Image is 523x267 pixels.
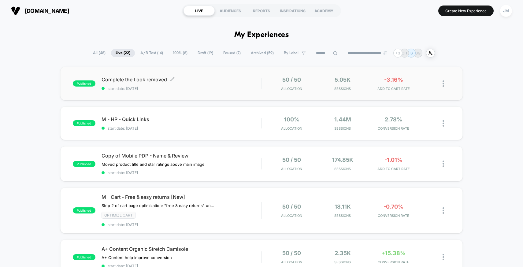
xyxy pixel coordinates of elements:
[102,203,215,208] span: Step 2 of cart page optimization: "free & easy returns" under cart CTA
[369,87,417,91] span: ADD TO CART RATE
[284,51,299,55] span: By Label
[334,116,351,123] span: 1.44M
[500,5,512,17] div: JM
[169,49,192,57] span: 100% ( 8 )
[335,250,351,256] span: 2.35k
[102,255,172,260] span: A+ Content help improve conversion
[282,250,301,256] span: 50 / 50
[284,116,299,123] span: 100%
[281,126,302,131] span: Allocation
[369,213,417,218] span: CONVERSION RATE
[281,87,302,91] span: Allocation
[102,246,261,252] span: A+ Content Organic Stretch Camisole
[319,167,366,171] span: Sessions
[102,222,261,227] span: start date: [DATE]
[410,51,413,55] p: IS
[102,194,261,200] span: M - Cart - Free & easy returns [New]
[184,6,215,16] div: LIVE
[193,49,218,57] span: Draft ( 19 )
[88,49,110,57] span: All ( 48 )
[234,31,289,39] h1: My Experiences
[282,76,301,83] span: 50 / 50
[415,51,421,55] p: BG
[369,167,417,171] span: ADD TO CART RATE
[443,207,444,214] img: close
[332,157,353,163] span: 174.85k
[73,254,95,260] span: published
[319,126,366,131] span: Sessions
[402,51,407,55] p: CH
[219,49,245,57] span: Paused ( 7 )
[136,49,168,57] span: A/B Test ( 14 )
[369,260,417,264] span: CONVERSION RATE
[102,170,261,175] span: start date: [DATE]
[102,126,261,131] span: start date: [DATE]
[281,213,302,218] span: Allocation
[281,260,302,264] span: Allocation
[443,120,444,127] img: close
[443,254,444,260] img: close
[393,49,402,57] div: + 3
[11,6,20,15] img: Visually logo
[277,6,308,16] div: INSPIRATIONS
[73,161,95,167] span: published
[73,120,95,126] span: published
[319,213,366,218] span: Sessions
[73,80,95,87] span: published
[308,6,339,16] div: ACADEMY
[111,49,135,57] span: Live ( 22 )
[443,161,444,167] img: close
[319,87,366,91] span: Sessions
[335,203,351,210] span: 18.11k
[282,157,301,163] span: 50 / 50
[319,260,366,264] span: Sessions
[335,76,351,83] span: 5.05k
[381,250,406,256] span: +15.38%
[25,8,69,14] span: [DOMAIN_NAME]
[369,126,417,131] span: CONVERSION RATE
[73,207,95,213] span: published
[246,6,277,16] div: REPORTS
[443,80,444,87] img: close
[281,167,302,171] span: Allocation
[215,6,246,16] div: AUDIENCES
[102,86,261,91] span: start date: [DATE]
[383,51,387,55] img: end
[498,5,514,17] button: JM
[282,203,301,210] span: 50 / 50
[102,116,261,122] span: M - HP - Quick Links
[384,76,403,83] span: -3.16%
[102,212,135,219] span: Optimize cart
[385,116,402,123] span: 2.78%
[102,153,261,159] span: Copy of Mobile PDP - Name & Review
[384,203,403,210] span: -0.70%
[102,162,205,167] span: Moved product title and star ratings above main image
[102,76,261,83] span: Complete the Look removed
[9,6,71,16] button: [DOMAIN_NAME]
[438,6,494,16] button: Create New Experience
[384,157,402,163] span: -1.01%
[246,49,278,57] span: Archived ( 59 )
